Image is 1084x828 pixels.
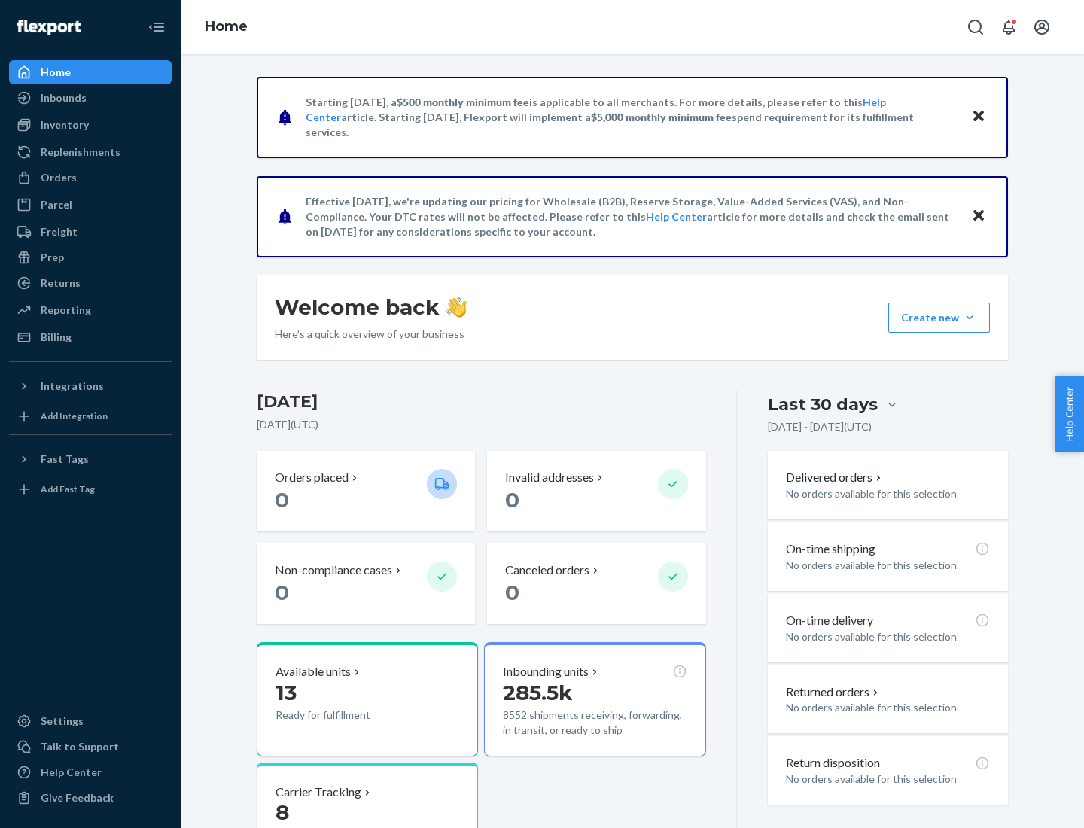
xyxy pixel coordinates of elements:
[786,754,880,772] p: Return disposition
[306,194,957,239] p: Effective [DATE], we're updating our pricing for Wholesale (B2B), Reserve Storage, Value-Added Se...
[205,18,248,35] a: Home
[41,303,91,318] div: Reporting
[503,680,573,705] span: 285.5k
[9,404,172,428] a: Add Integration
[275,580,289,605] span: 0
[41,224,78,239] div: Freight
[1055,376,1084,452] button: Help Center
[41,482,95,495] div: Add Fast Tag
[9,271,172,295] a: Returns
[961,12,991,42] button: Open Search Box
[503,663,589,680] p: Inbounding units
[257,543,475,624] button: Non-compliance cases 0
[142,12,172,42] button: Close Navigation
[257,451,475,531] button: Orders placed 0
[994,12,1024,42] button: Open notifications
[9,447,172,471] button: Fast Tags
[41,452,89,467] div: Fast Tags
[591,111,732,123] span: $5,000 monthly minimum fee
[505,469,594,486] p: Invalid addresses
[9,113,172,137] a: Inventory
[276,784,361,801] p: Carrier Tracking
[9,786,172,810] button: Give Feedback
[276,799,289,825] span: 8
[41,330,72,345] div: Billing
[306,95,957,140] p: Starting [DATE], a is applicable to all merchants. For more details, please refer to this article...
[275,294,467,321] h1: Welcome back
[969,106,988,128] button: Close
[41,739,119,754] div: Talk to Support
[9,140,172,164] a: Replenishments
[397,96,529,108] span: $500 monthly minimum fee
[257,417,706,432] p: [DATE] ( UTC )
[275,469,349,486] p: Orders placed
[9,374,172,398] button: Integrations
[41,170,77,185] div: Orders
[446,297,467,318] img: hand-wave emoji
[276,663,351,680] p: Available units
[786,558,990,573] p: No orders available for this selection
[17,20,81,35] img: Flexport logo
[9,709,172,733] a: Settings
[487,451,705,531] button: Invalid addresses 0
[9,298,172,322] a: Reporting
[1027,12,1057,42] button: Open account menu
[786,772,990,787] p: No orders available for this selection
[505,580,519,605] span: 0
[786,540,875,558] p: On-time shipping
[275,327,467,342] p: Here’s a quick overview of your business
[9,245,172,269] a: Prep
[786,486,990,501] p: No orders available for this selection
[275,562,392,579] p: Non-compliance cases
[41,409,108,422] div: Add Integration
[969,205,988,227] button: Close
[41,714,84,729] div: Settings
[193,5,260,49] ol: breadcrumbs
[768,393,878,416] div: Last 30 days
[41,275,81,291] div: Returns
[9,325,172,349] a: Billing
[888,303,990,333] button: Create new
[786,612,873,629] p: On-time delivery
[41,90,87,105] div: Inbounds
[276,708,415,723] p: Ready for fulfillment
[505,487,519,513] span: 0
[41,197,72,212] div: Parcel
[503,708,687,738] p: 8552 shipments receiving, forwarding, in transit, or ready to ship
[9,60,172,84] a: Home
[257,642,478,756] button: Available units13Ready for fulfillment
[505,562,589,579] p: Canceled orders
[9,735,172,759] a: Talk to Support
[786,469,885,486] button: Delivered orders
[276,680,297,705] span: 13
[41,379,104,394] div: Integrations
[9,193,172,217] a: Parcel
[9,477,172,501] a: Add Fast Tag
[41,765,102,780] div: Help Center
[41,145,120,160] div: Replenishments
[257,390,706,414] h3: [DATE]
[41,65,71,80] div: Home
[275,487,289,513] span: 0
[9,760,172,784] a: Help Center
[786,700,990,715] p: No orders available for this selection
[768,419,872,434] p: [DATE] - [DATE] ( UTC )
[9,220,172,244] a: Freight
[786,683,882,701] button: Returned orders
[646,210,707,223] a: Help Center
[9,86,172,110] a: Inbounds
[484,642,705,756] button: Inbounding units285.5k8552 shipments receiving, forwarding, in transit, or ready to ship
[487,543,705,624] button: Canceled orders 0
[41,790,114,805] div: Give Feedback
[9,166,172,190] a: Orders
[41,250,64,265] div: Prep
[786,629,990,644] p: No orders available for this selection
[41,117,89,132] div: Inventory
